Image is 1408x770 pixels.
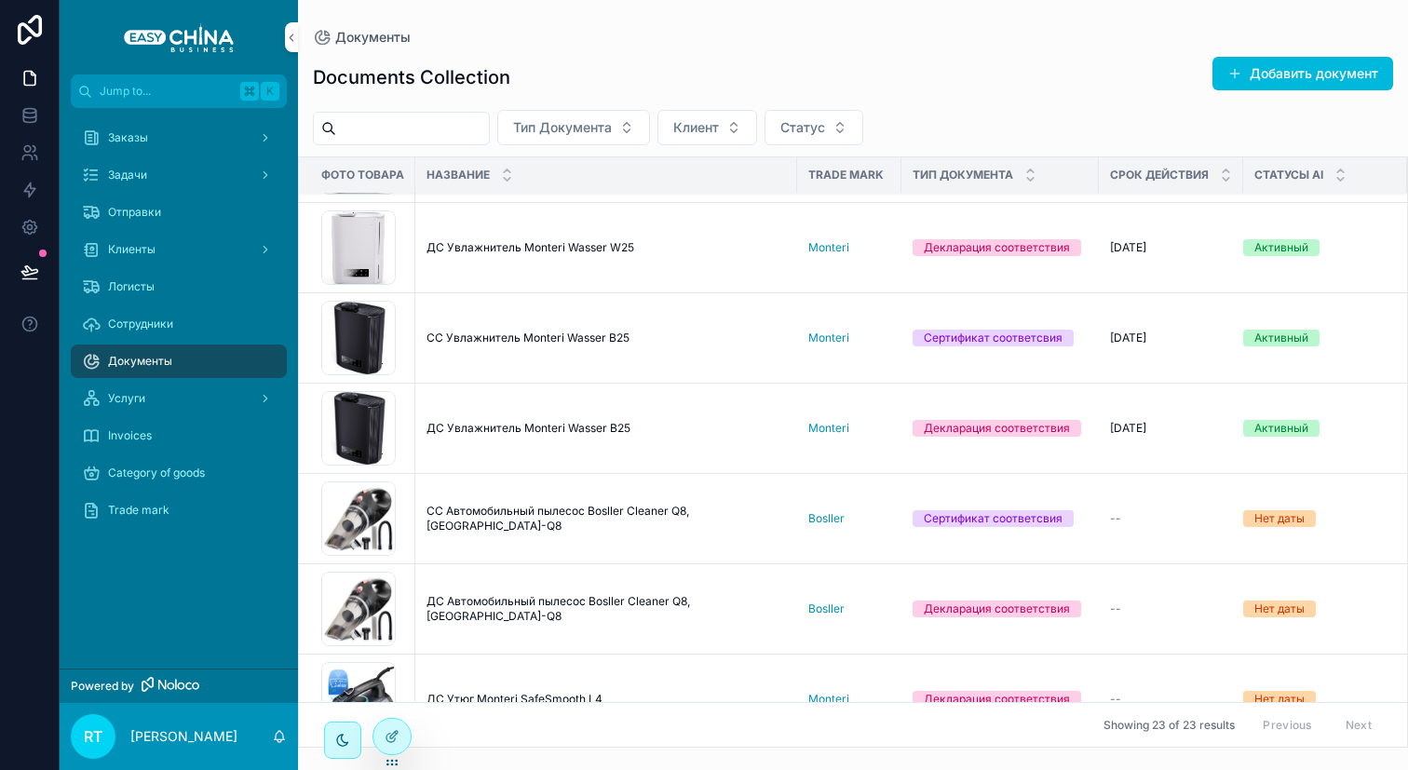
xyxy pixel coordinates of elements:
div: Активный [1254,420,1308,437]
span: Тип Документа [513,118,612,137]
a: Invoices [71,419,287,453]
div: Декларация соответствия [924,601,1070,617]
a: Декларация соответствия [913,601,1088,617]
span: ДС Утюг Monteri SafeSmooth L4 [426,692,602,707]
a: Активный [1243,420,1385,437]
div: scrollable content [60,108,298,551]
div: Декларация соответствия [924,239,1070,256]
span: Отправки [108,205,161,220]
span: K [263,84,278,99]
div: Нет даты [1254,691,1305,708]
span: Trade mark [108,503,169,518]
a: Monteri [808,692,890,707]
button: Добавить документ [1212,57,1393,90]
a: ДС Увлажнитель Monteri Wasser W25 [426,240,786,255]
span: Trade Mark [808,168,884,182]
a: [DATE] [1110,331,1232,345]
a: ДС Увлажнитель Monteri Wasser B25 [426,421,786,436]
span: Jump to... [100,84,233,99]
a: Monteri [808,331,849,345]
a: Powered by [60,669,298,703]
a: СС Увлажнитель Monteri Wasser B25 [426,331,786,345]
span: Invoices [108,428,152,443]
span: Статусы AI [1254,168,1323,182]
span: Документы [335,28,411,47]
span: Задачи [108,168,147,182]
button: Select Button [657,110,757,145]
a: Нет даты [1243,691,1385,708]
a: Услуги [71,382,287,415]
a: -- [1110,601,1232,616]
span: [DATE] [1110,421,1146,436]
a: Заказы [71,121,287,155]
span: Название [426,168,490,182]
a: Сертификат соответсвия [913,510,1088,527]
a: Декларация соответствия [913,691,1088,708]
span: Логисты [108,279,155,294]
a: ДС Утюг Monteri SafeSmooth L4 [426,692,786,707]
img: App logo [124,22,234,52]
a: [DATE] [1110,421,1232,436]
a: -- [1110,692,1232,707]
div: Декларация соответствия [924,691,1070,708]
a: Сотрудники [71,307,287,341]
a: [DATE] [1110,240,1232,255]
span: Category of goods [108,466,205,480]
span: Сотрудники [108,317,173,331]
a: СС Автомобильный пылесос Bosller Cleaner Q8, [GEOGRAPHIC_DATA]-Q8 [426,504,786,534]
a: Bosller [808,601,890,616]
a: Отправки [71,196,287,229]
div: Нет даты [1254,510,1305,527]
span: Тип Документа [913,168,1013,182]
p: [PERSON_NAME] [130,727,237,746]
a: Monteri [808,331,890,345]
button: Jump to...K [71,74,287,108]
a: Monteri [808,421,890,436]
span: Фото товара [321,168,404,182]
a: Bosller [808,601,845,616]
a: Bosller [808,511,845,526]
a: Monteri [808,240,890,255]
span: Powered by [71,679,134,694]
a: -- [1110,511,1232,526]
span: Статус [780,118,825,137]
a: Monteri [808,421,849,436]
span: ДС Увлажнитель Monteri Wasser B25 [426,421,630,436]
a: Документы [71,344,287,378]
span: -- [1110,692,1121,707]
h1: Documents Collection [313,64,510,90]
div: Сертификат соответсвия [924,510,1063,527]
span: Услуги [108,391,145,406]
span: Документы [108,354,172,369]
a: Документы [313,28,411,47]
a: Нет даты [1243,601,1385,617]
div: Сертификат соответсвия [924,330,1063,346]
span: Срок Действия [1110,168,1209,182]
a: Декларация соответствия [913,239,1088,256]
span: Showing 23 of 23 results [1103,718,1235,733]
a: Активный [1243,239,1385,256]
a: Декларация соответствия [913,420,1088,437]
button: Select Button [765,110,863,145]
span: Monteri [808,240,849,255]
a: Активный [1243,330,1385,346]
span: RT [84,725,102,748]
a: Сертификат соответсвия [913,330,1088,346]
a: ДС Автомобильный пылесос Bosller Cleaner Q8, [GEOGRAPHIC_DATA]-Q8 [426,594,786,624]
span: -- [1110,511,1121,526]
a: Monteri [808,692,849,707]
span: -- [1110,601,1121,616]
div: Нет даты [1254,601,1305,617]
span: [DATE] [1110,240,1146,255]
a: Bosller [808,511,890,526]
button: Select Button [497,110,650,145]
span: СС Увлажнитель Monteri Wasser B25 [426,331,630,345]
a: Category of goods [71,456,287,490]
span: [DATE] [1110,331,1146,345]
a: Trade mark [71,493,287,527]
